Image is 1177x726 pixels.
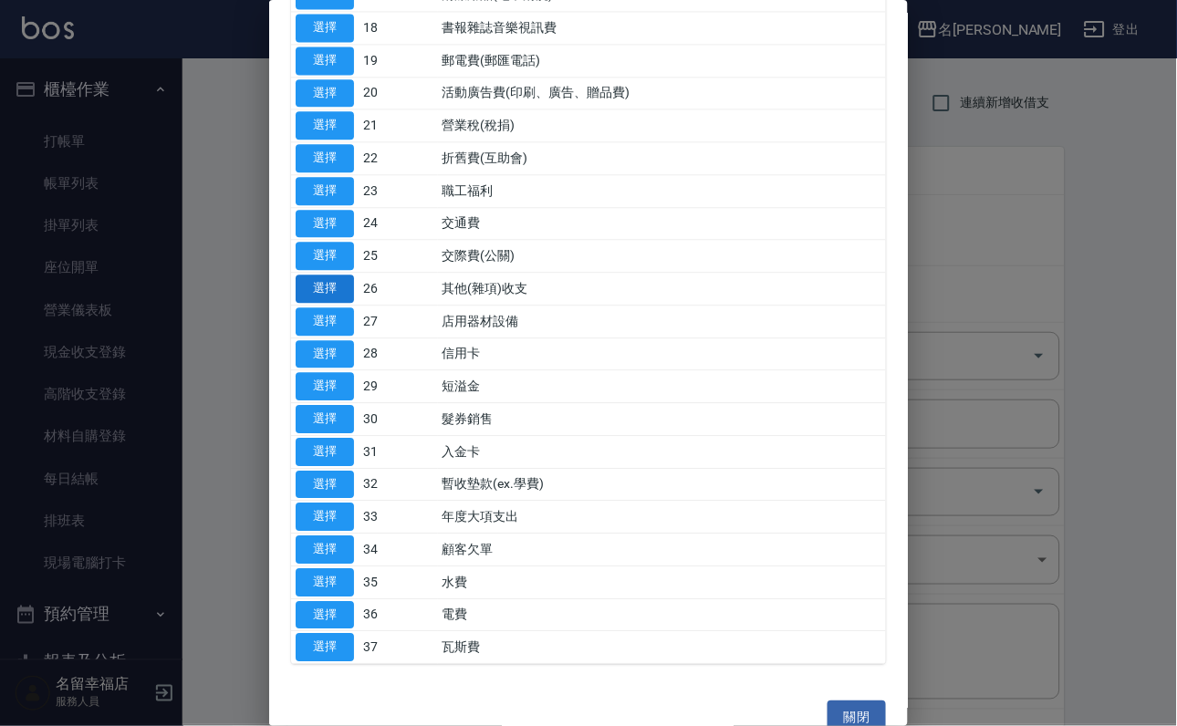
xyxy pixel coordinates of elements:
[438,337,886,370] td: 信用卡
[438,370,886,403] td: 短溢金
[296,144,354,172] button: 選擇
[438,534,886,566] td: 顧客欠單
[296,568,354,596] button: 選擇
[359,435,438,468] td: 31
[296,111,354,140] button: 選擇
[438,44,886,77] td: 郵電費(郵匯電話)
[359,305,438,337] td: 27
[359,631,438,664] td: 37
[438,207,886,240] td: 交通費
[359,142,438,175] td: 22
[359,468,438,501] td: 32
[438,501,886,534] td: 年度大項支出
[438,565,886,598] td: 水費
[296,633,354,661] button: 選擇
[296,14,354,42] button: 選擇
[296,438,354,466] button: 選擇
[296,307,354,336] button: 選擇
[296,340,354,368] button: 選擇
[438,598,886,631] td: 電費
[359,44,438,77] td: 19
[359,501,438,534] td: 33
[438,468,886,501] td: 暫收墊款(ex.學費)
[359,598,438,631] td: 36
[438,174,886,207] td: 職工福利
[296,275,354,303] button: 選擇
[296,47,354,75] button: 選擇
[296,405,354,433] button: 選擇
[359,207,438,240] td: 24
[296,601,354,629] button: 選擇
[438,403,886,436] td: 髮券銷售
[438,631,886,664] td: 瓦斯費
[438,142,886,175] td: 折舊費(互助會)
[359,12,438,45] td: 18
[359,273,438,306] td: 26
[296,535,354,564] button: 選擇
[438,305,886,337] td: 店用器材設備
[296,372,354,400] button: 選擇
[438,109,886,142] td: 營業稅(稅捐)
[359,370,438,403] td: 29
[438,240,886,273] td: 交際費(公關)
[296,177,354,205] button: 選擇
[359,403,438,436] td: 30
[296,471,354,499] button: 選擇
[359,337,438,370] td: 28
[438,12,886,45] td: 書報雜誌音樂視訊費
[296,242,354,270] button: 選擇
[438,77,886,109] td: 活動廣告費(印刷、廣告、贈品費)
[438,435,886,468] td: 入金卡
[359,109,438,142] td: 21
[359,77,438,109] td: 20
[359,174,438,207] td: 23
[296,503,354,531] button: 選擇
[296,210,354,238] button: 選擇
[359,240,438,273] td: 25
[359,534,438,566] td: 34
[359,565,438,598] td: 35
[296,79,354,108] button: 選擇
[438,273,886,306] td: 其他(雜項)收支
